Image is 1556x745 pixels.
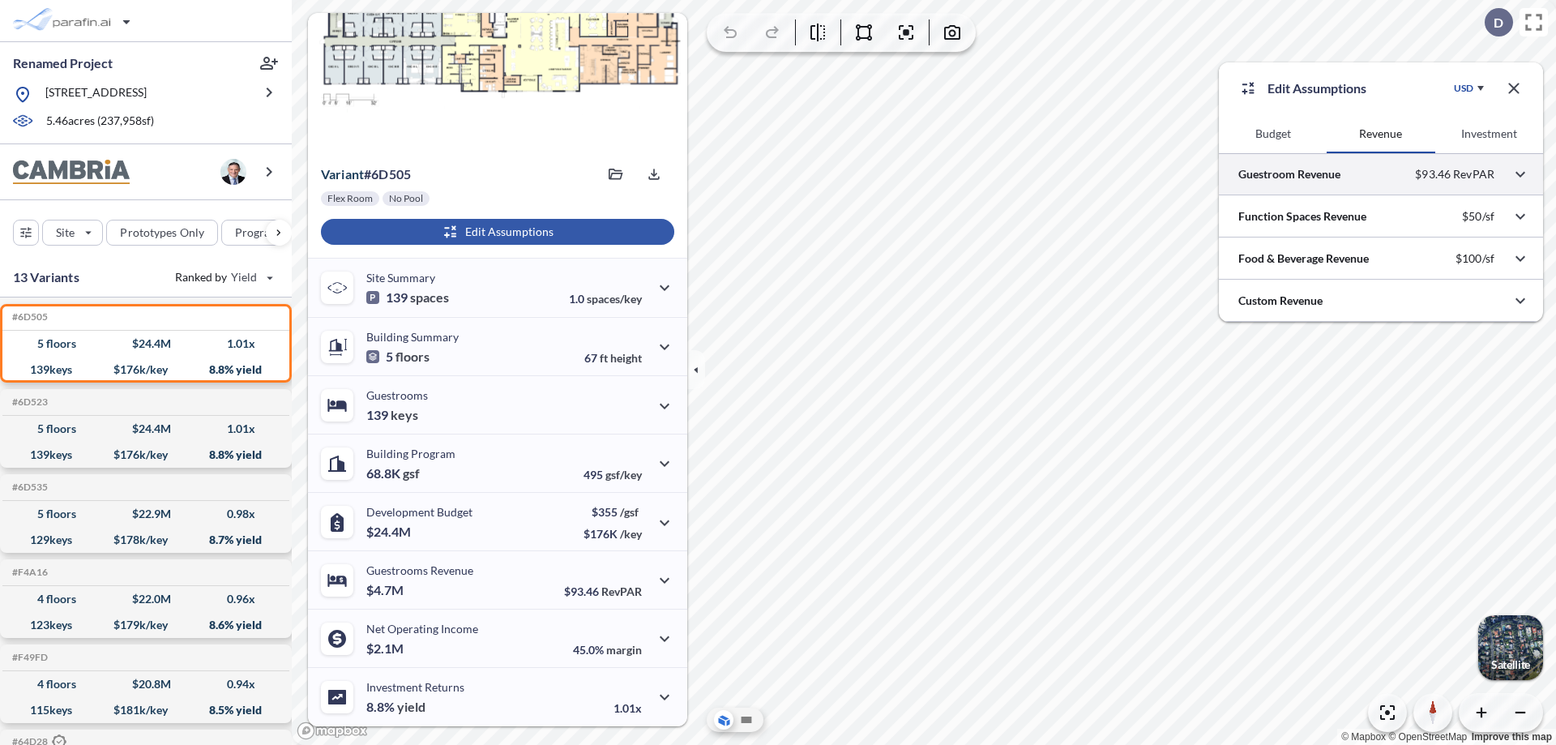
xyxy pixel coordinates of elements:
h5: Click to copy the code [9,482,48,493]
p: 5 [366,349,430,365]
span: spaces [410,289,449,306]
span: margin [606,643,642,657]
p: Food & Beverage Revenue [1238,250,1369,267]
button: Prototypes Only [106,220,218,246]
span: /key [620,527,642,541]
p: No Pool [389,192,423,205]
span: Variant [321,166,364,182]
span: /gsf [620,505,639,519]
p: [STREET_ADDRESS] [45,84,147,105]
img: Switcher Image [1478,615,1543,680]
p: Building Program [366,447,455,460]
button: Aerial View [714,710,733,730]
img: user logo [220,159,246,185]
a: Mapbox [1341,731,1386,743]
p: 1.0 [569,292,642,306]
p: Custom Revenue [1238,293,1323,309]
p: 13 Variants [13,268,79,287]
p: Flex Room [327,192,373,205]
p: Program [235,225,280,241]
button: Edit Assumptions [321,219,674,245]
span: height [610,351,642,365]
p: Site [56,225,75,241]
p: 8.8% [366,699,425,715]
p: D [1494,15,1503,30]
p: $93.46 [564,584,642,598]
p: Satellite [1491,658,1530,671]
p: $50/sf [1462,209,1494,224]
span: Yield [231,269,258,285]
span: gsf [403,465,420,482]
span: gsf/key [605,468,642,482]
a: Improve this map [1472,731,1552,743]
span: spaces/key [587,292,642,306]
div: USD [1454,82,1473,95]
span: ft [600,351,608,365]
span: keys [391,407,418,423]
p: Site Summary [366,271,435,285]
p: 68.8K [366,465,420,482]
p: Guestrooms Revenue [366,563,473,577]
p: Function Spaces Revenue [1238,208,1366,225]
p: $355 [583,505,642,519]
p: 45.0% [573,643,642,657]
span: yield [397,699,425,715]
button: Ranked by Yield [162,264,284,290]
p: Investment Returns [366,680,464,694]
button: Budget [1219,114,1327,153]
p: Guestrooms [366,388,428,402]
p: 1.01x [613,701,642,715]
button: Revenue [1327,114,1434,153]
p: $4.7M [366,582,406,598]
p: Edit Assumptions [1267,79,1366,98]
p: 139 [366,407,418,423]
span: RevPAR [601,584,642,598]
h5: Click to copy the code [9,567,48,578]
button: Investment [1435,114,1543,153]
img: BrandImage [13,160,130,185]
p: 5.46 acres ( 237,958 sf) [46,113,154,131]
a: Mapbox homepage [297,721,368,740]
button: Site [42,220,103,246]
p: Building Summary [366,330,459,344]
p: $100/sf [1456,251,1494,266]
p: $2.1M [366,640,406,657]
h5: Click to copy the code [9,652,48,663]
p: Development Budget [366,505,472,519]
h5: Click to copy the code [9,396,48,408]
button: Program [221,220,309,246]
span: floors [395,349,430,365]
p: $176K [583,527,642,541]
a: OpenStreetMap [1388,731,1467,743]
p: Renamed Project [13,54,113,72]
p: 495 [583,468,642,482]
p: Net Operating Income [366,622,478,636]
p: 67 [584,351,642,365]
p: 139 [366,289,449,306]
button: Site Plan [737,710,756,730]
p: $24.4M [366,524,413,540]
p: Prototypes Only [120,225,204,241]
button: Switcher ImageSatellite [1478,615,1543,680]
h5: Click to copy the code [9,311,48,323]
p: # 6d505 [321,166,411,182]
